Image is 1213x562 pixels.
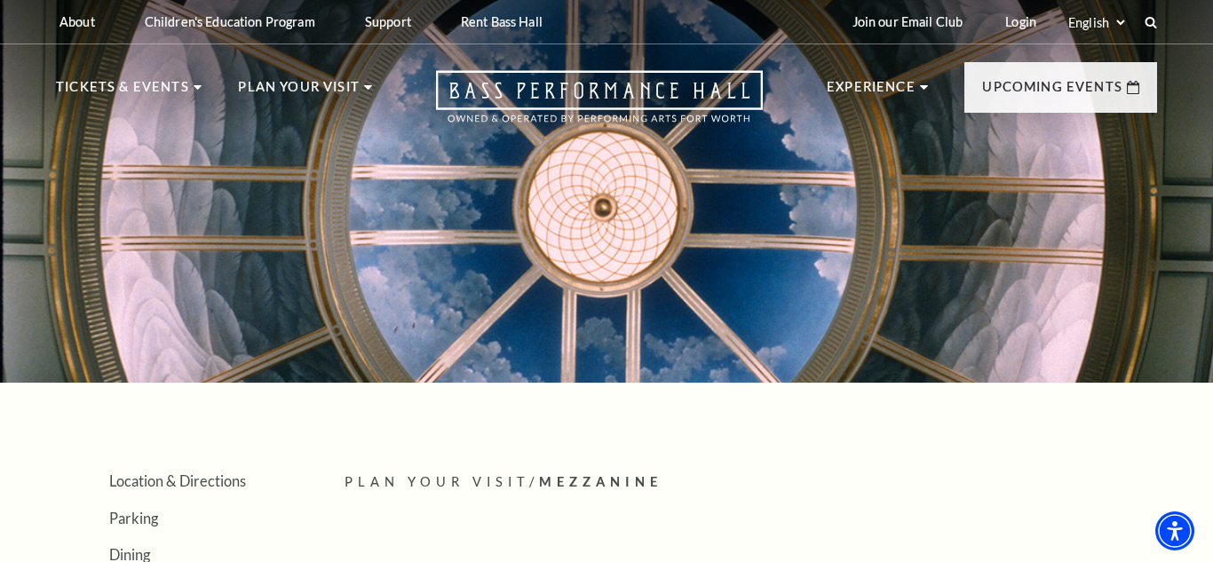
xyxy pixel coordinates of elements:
p: Tickets & Events [56,76,189,108]
p: / [345,471,1157,494]
p: Rent Bass Hall [461,14,543,29]
span: Mezzanine [539,474,662,489]
span: Plan Your Visit [345,474,529,489]
a: Open this option [372,70,827,140]
p: Experience [827,76,916,108]
a: Parking [109,510,158,526]
p: Upcoming Events [982,76,1122,108]
p: About [59,14,95,29]
p: Plan Your Visit [238,76,360,108]
p: Children's Education Program [145,14,315,29]
a: Location & Directions [109,472,246,489]
select: Select: [1065,14,1128,31]
p: Support [365,14,411,29]
div: Accessibility Menu [1155,511,1194,550]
